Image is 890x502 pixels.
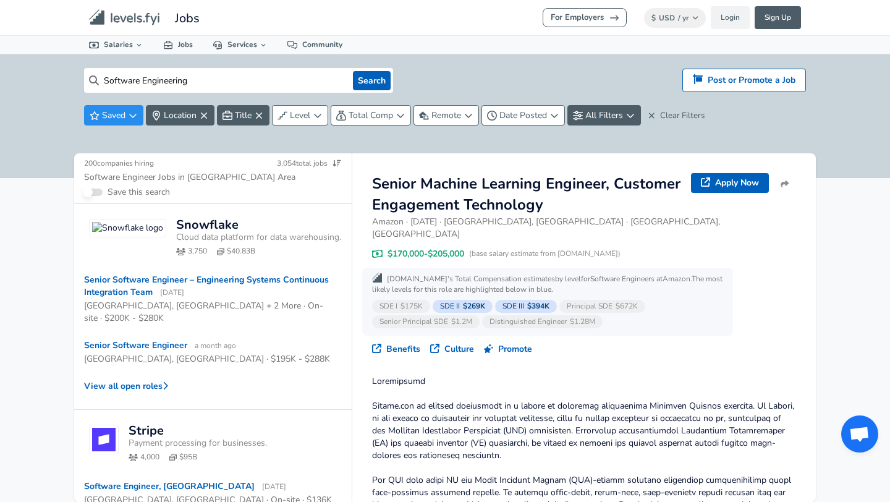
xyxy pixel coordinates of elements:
[469,249,621,259] span: (base salary estimate from [DOMAIN_NAME])
[277,158,342,169] span: 3,054 total jobs
[400,301,423,311] span: $175K
[84,274,332,299] div: Senior Software Engineer – Engineering Systems Continuous Integration Team
[140,452,159,462] div: 4,000
[372,248,796,260] div: $170,000 - $205,000
[164,109,197,121] span: Location
[353,71,391,90] button: Search
[278,36,352,54] a: Community
[570,317,595,326] span: $1.28M
[84,105,143,125] button: Saved
[682,69,806,92] a: Post or Promote a Job
[567,105,641,125] button: All Filters
[235,109,252,121] span: Title
[160,287,184,297] span: [DATE]
[129,425,164,437] h2: Stripe
[451,317,472,326] span: $1.2M
[616,301,638,311] span: $672K
[372,273,382,283] img: svg+xml;base64,PHN2ZyB3aWR0aD0iMTYiIGhlaWdodD0iMTYiIGZpbGw9Im5vbmUiIHhtbG5zPSJodHRwOi8vd3d3LnczLm...
[413,105,479,125] button: Remote
[331,105,411,125] button: Total Comp
[841,415,878,453] div: Open chat
[84,339,236,352] div: Senior Software Engineer
[79,36,153,54] a: Salaries
[527,301,549,311] span: $394K
[585,109,623,121] span: All Filters
[176,219,239,231] h2: Snowflake
[644,8,706,28] button: $USD/ yr
[290,109,310,121] span: Level
[153,36,203,54] a: Jobs
[543,8,627,27] a: For Employers
[195,341,236,351] span: a month ago
[691,173,769,193] a: Apply Now
[755,6,801,29] a: Sign Up
[481,105,565,125] button: Date Posted
[227,246,255,257] div: $40.83B
[482,315,603,328] a: Distinguished Engineer $1.28M
[372,300,430,313] a: SDE I $175K
[463,301,485,311] span: $269K
[272,105,328,125] button: Level
[74,266,352,332] a: Senior Software Engineer – Engineering Systems Continuous Integration Team [DATE][GEOGRAPHIC_DATA...
[74,204,352,410] div: Snowflake logoSnowflakeCloud data platform for data warehousing.3,750$40.83BSenior Software Engin...
[484,343,532,355] a: Promote
[372,216,796,240] p: Amazon · [DATE] · [GEOGRAPHIC_DATA], [GEOGRAPHIC_DATA] · [GEOGRAPHIC_DATA], [GEOGRAPHIC_DATA]
[146,105,214,125] button: Location
[108,186,170,198] span: Save this search
[217,105,269,125] button: Title
[651,13,656,23] span: $
[84,158,154,169] span: 200 companies hiring
[84,300,332,325] div: [GEOGRAPHIC_DATA], [GEOGRAPHIC_DATA] + 2 More · On-site · $200K - $280K
[372,315,480,328] a: Senior Principal SDE $1.2M
[433,300,493,313] a: SDE II $269K
[74,5,816,30] nav: primary
[431,109,461,121] span: Remote
[74,373,352,399] button: View all open roles
[179,452,197,462] div: $95B
[84,171,295,183] h1: Software Engineer Jobs in [GEOGRAPHIC_DATA] Area
[89,425,119,454] img: Stripe logo
[99,68,348,93] input: Search by title, keyword or company
[89,219,166,237] img: Snowflake logo
[774,173,796,195] button: Share
[176,231,342,244] div: Cloud data platform for data warehousing.
[203,36,278,54] a: Services
[372,173,686,216] h1: Senior Machine Learning Engineer, Customer Engagement Technology
[188,246,207,257] div: 3,750
[262,482,286,491] span: [DATE]
[349,109,393,121] span: Total Comp
[711,6,750,29] a: Login
[84,353,330,365] div: [GEOGRAPHIC_DATA], [GEOGRAPHIC_DATA] · $195K - $288K
[102,109,125,121] span: Saved
[659,13,675,23] span: USD
[678,13,689,23] span: / yr
[84,480,286,493] div: Software Engineer, [GEOGRAPHIC_DATA]
[74,332,352,373] a: Senior Software Engineer a month ago[GEOGRAPHIC_DATA], [GEOGRAPHIC_DATA] · $195K - $288K
[643,105,710,126] button: Clear Filters
[372,273,723,295] p: [DOMAIN_NAME]'s Total Compensation estimates by level for Software Engineer s at Amazon . The mos...
[372,343,420,355] a: Benefits
[559,300,645,313] a: Principal SDE $672K
[495,300,557,313] a: SDE III $394K
[175,7,200,28] span: Jobs
[129,437,342,449] div: Payment processing for businesses.
[430,343,474,355] a: Culture
[499,109,547,121] span: Date Posted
